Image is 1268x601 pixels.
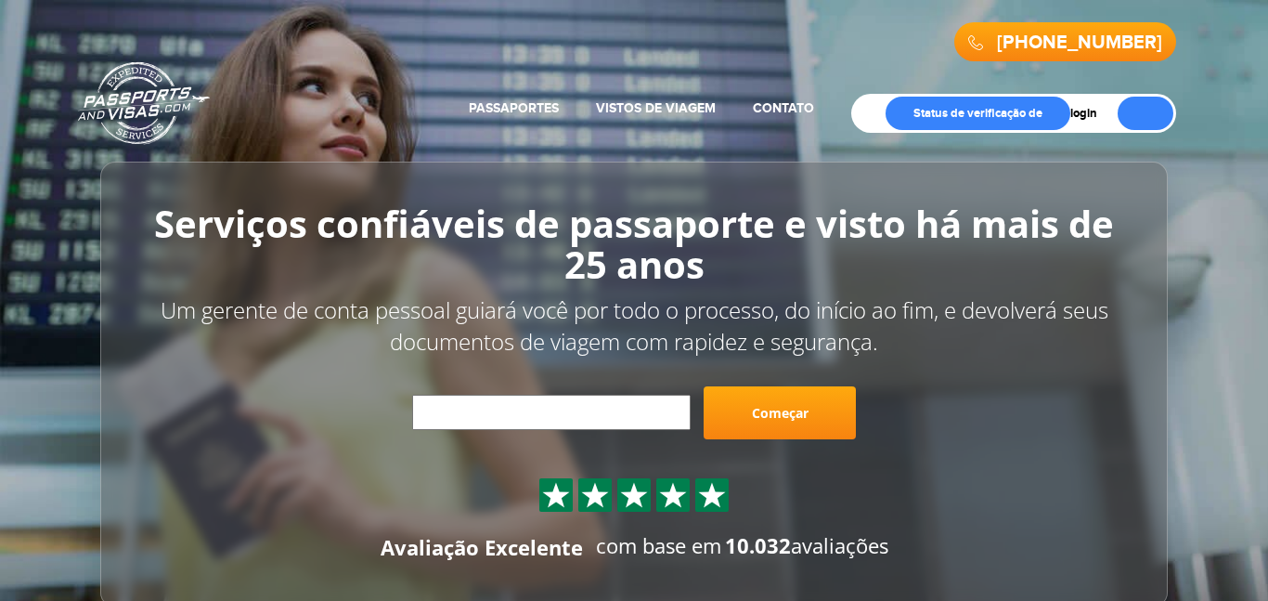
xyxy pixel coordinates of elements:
[620,481,648,509] img: Rua Sprite
[886,97,1070,130] a: Status de verificação de
[752,404,809,422] font: Começar
[1070,106,1097,121] font: login
[381,533,583,561] font: Avaliação Excelente
[469,100,559,116] a: Passaportes
[154,198,1114,290] font: Serviços confiáveis ​​de passaporte e visto há mais de 25 anos
[581,481,609,509] img: Rua Sprite
[1070,106,1110,121] a: login
[542,481,570,509] img: Rua Sprite
[997,33,1162,55] font: [PHONE_NUMBER]
[791,531,888,559] font: avaliações
[596,100,716,116] a: Vistos de viagem
[596,531,721,559] font: com base em
[753,100,814,116] a: Contato
[913,106,1042,121] font: Status de verificação de
[698,481,726,509] img: Rua Sprite
[997,31,1162,53] a: [PHONE_NUMBER]
[161,294,1108,357] font: Um gerente de conta pessoal guiará você por todo o processo, do início ao fim, e devolverá seus d...
[725,531,791,559] font: 10.032
[659,481,687,509] img: Rua Sprite
[704,386,856,440] a: Começar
